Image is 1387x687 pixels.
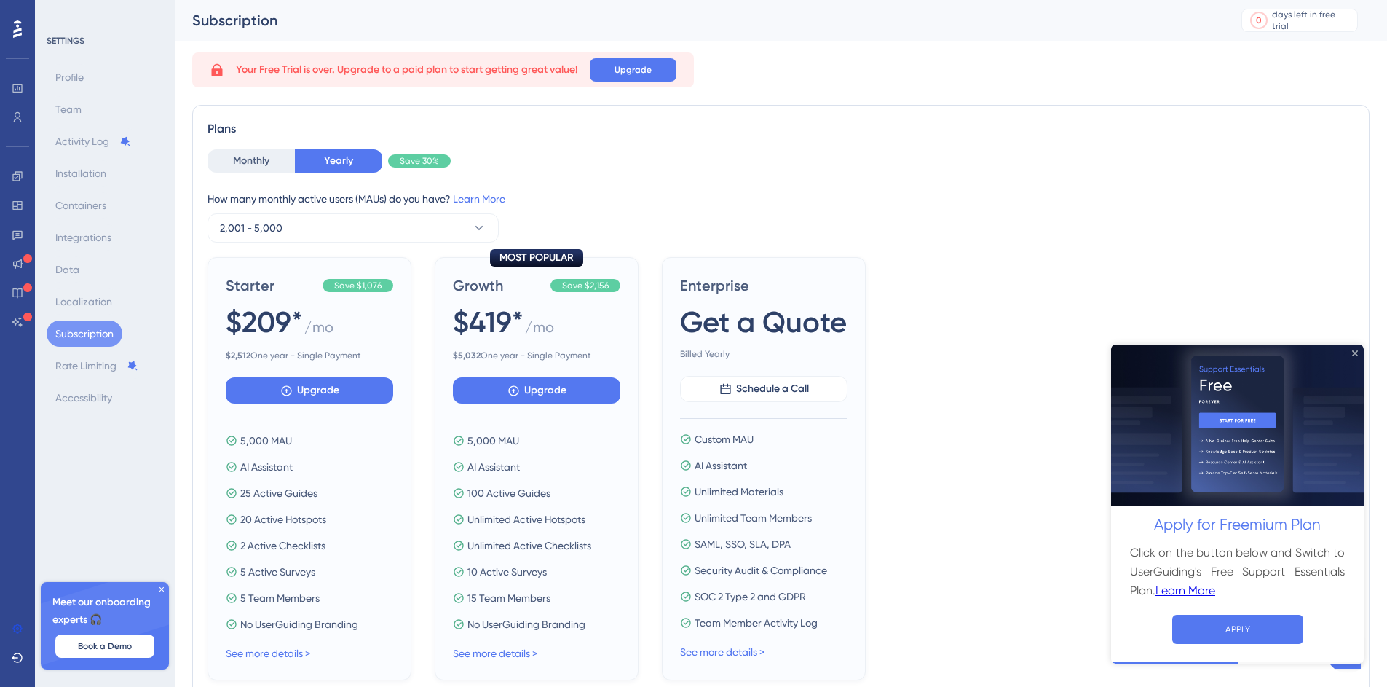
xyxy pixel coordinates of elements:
span: $419* [453,302,523,342]
span: Upgrade [297,382,339,399]
span: Meet our onboarding experts 🎧 [52,594,157,629]
button: Accessibility [47,385,121,411]
button: Subscription [47,321,122,347]
span: Your Free Trial is over. Upgrade to a paid plan to start getting great value! [236,61,578,79]
button: Yearly [295,149,382,173]
span: Get a Quote [680,302,847,342]
h2: Apply for Freemium Plan [12,168,241,193]
span: Upgrade [615,64,652,76]
span: AI Assistant [467,458,520,476]
button: APPLY [61,270,192,299]
b: $ 2,512 [226,350,250,361]
div: Subscription [192,10,1205,31]
button: Team [47,96,90,122]
div: 0 [1256,15,1262,26]
span: 2,001 - 5,000 [220,219,282,237]
button: Localization [47,288,121,315]
span: 5,000 MAU [240,432,292,450]
span: $209* [226,302,303,342]
button: Book a Demo [55,635,154,658]
span: 5,000 MAU [467,432,519,450]
h3: Click on the button below and Switch to UserGuiding's Free Support Essentials Plan. [19,199,234,256]
span: Unlimited Active Hotspots [467,511,585,528]
span: 5 Active Surveys [240,563,315,581]
button: 2,001 - 5,000 [208,213,499,243]
div: SETTINGS [47,35,165,47]
a: Learn More [44,237,104,256]
span: Billed Yearly [680,348,847,360]
button: Upgrade [590,58,676,82]
button: Upgrade [453,377,620,404]
span: Starter [226,275,317,296]
a: See more details > [453,648,537,659]
span: One year - Single Payment [226,350,393,361]
button: Installation [47,160,115,187]
div: MOST POPULAR [490,249,583,267]
span: Security Audit & Compliance [695,562,827,579]
span: Unlimited Active Checklists [467,537,591,554]
span: Unlimited Materials [695,483,783,500]
button: Containers [47,192,115,219]
span: Enterprise [680,275,847,296]
span: Save $2,156 [562,280,609,291]
div: Plans [208,120,1354,138]
span: Book a Demo [78,640,132,652]
b: $ 5,032 [453,350,481,361]
div: days left in free trial [1272,9,1353,32]
button: Schedule a Call [680,376,847,402]
span: Save 30% [400,155,439,167]
span: / mo [304,317,333,344]
div: How many monthly active users (MAUs) do you have? [208,190,1354,208]
span: 25 Active Guides [240,484,317,502]
span: 20 Active Hotspots [240,511,326,528]
span: Custom MAU [695,431,754,448]
span: No UserGuiding Branding [240,616,358,633]
a: Learn More [453,193,505,205]
button: Rate Limiting [47,353,147,379]
span: 10 Active Surveys [467,563,547,581]
span: Schedule a Call [736,380,809,398]
img: launcher-image-alternative-text [4,9,31,35]
button: Integrations [47,224,120,251]
span: One year - Single Payment [453,350,620,361]
span: AI Assistant [240,458,293,476]
span: No UserGuiding Branding [467,616,585,633]
a: See more details > [680,646,764,658]
a: See more details > [226,648,310,659]
span: / mo [525,317,554,344]
span: SOC 2 Type 2 and GDPR [695,588,806,605]
span: Unlimited Team Members [695,509,812,527]
span: Save $1,076 [334,280,382,291]
button: Monthly [208,149,295,173]
button: Data [47,256,88,283]
div: Close Preview [241,6,247,12]
span: 15 Team Members [467,589,550,607]
span: Team Member Activity Log [695,614,818,632]
span: SAML, SSO, SLA, DPA [695,535,791,553]
span: AI Assistant [695,457,747,474]
span: Growth [453,275,545,296]
button: Profile [47,64,92,90]
span: 2 Active Checklists [240,537,325,554]
button: Upgrade [226,377,393,404]
span: 5 Team Members [240,589,320,607]
span: Upgrade [524,382,566,399]
span: 100 Active Guides [467,484,550,502]
button: Activity Log [47,128,140,154]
